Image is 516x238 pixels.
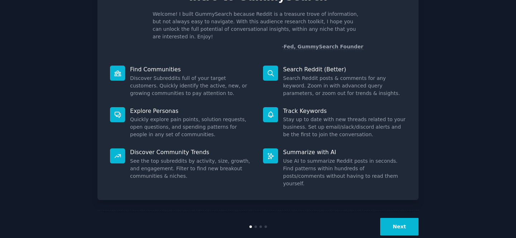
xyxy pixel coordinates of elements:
a: Fed, GummySearch Founder [283,44,363,50]
button: Next [380,218,419,235]
p: Explore Personas [130,107,253,115]
dd: Search Reddit posts & comments for any keyword. Zoom in with advanced query parameters, or zoom o... [283,75,406,97]
p: Search Reddit (Better) [283,66,406,73]
dd: See the top subreddits by activity, size, growth, and engagement. Filter to find new breakout com... [130,157,253,180]
p: Find Communities [130,66,253,73]
dd: Stay up to date with new threads related to your business. Set up email/slack/discord alerts and ... [283,116,406,138]
p: Summarize with AI [283,148,406,156]
dd: Quickly explore pain points, solution requests, open questions, and spending patterns for people ... [130,116,253,138]
p: Welcome! I built GummySearch because Reddit is a treasure trove of information, but not always ea... [153,10,363,41]
p: Discover Community Trends [130,148,253,156]
p: Track Keywords [283,107,406,115]
div: - [282,43,363,51]
dd: Use AI to summarize Reddit posts in seconds. Find patterns within hundreds of posts/comments with... [283,157,406,187]
dd: Discover Subreddits full of your target customers. Quickly identify the active, new, or growing c... [130,75,253,97]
